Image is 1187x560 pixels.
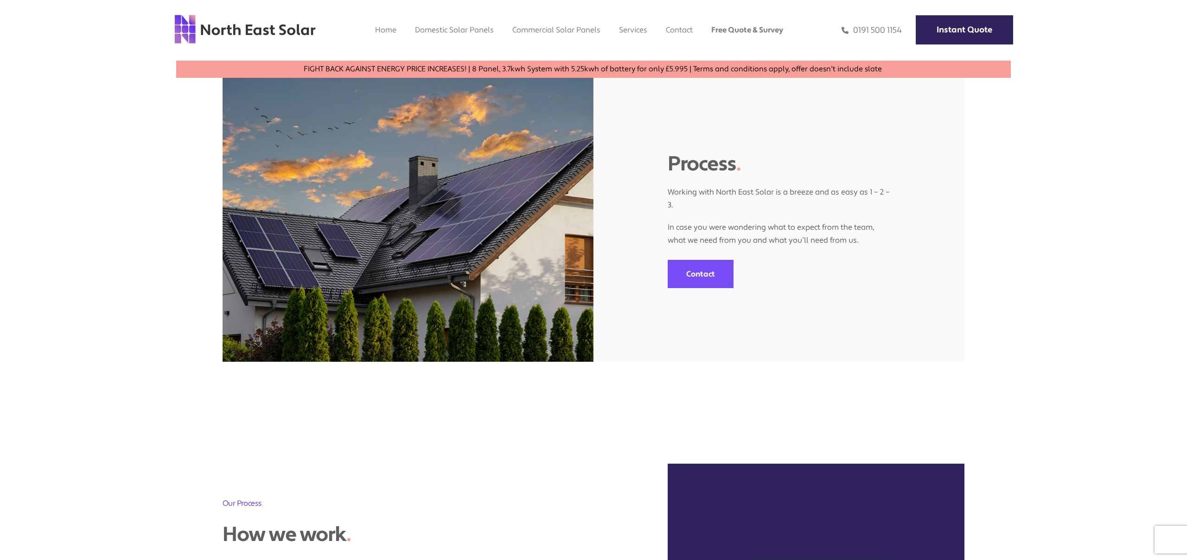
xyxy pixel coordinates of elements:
p: Working with North East Solar is a breeze and as easy as 1 – 2 – 3. [668,176,890,212]
span: . [346,522,351,547]
img: north east solar logo [174,14,316,44]
h1: Process [668,152,890,176]
a: Commercial Solar Panels [512,25,600,35]
img: phone icon [842,25,849,36]
p: In case you were wondering what to expect from the team, what we need from you and what you’ll ne... [668,212,890,247]
a: Services [619,25,647,35]
h2: Our Process [223,498,668,509]
span: . [736,151,741,177]
a: Contact [666,25,693,35]
a: Home [375,25,396,35]
img: roof with solar panels on [223,78,593,362]
a: 0191 500 1154 [842,25,902,36]
a: Instant Quote [916,15,1013,44]
a: Free Quote & Survey [711,25,783,35]
div: How we work [223,522,570,547]
a: Domestic Solar Panels [415,25,494,35]
a: Contact [668,260,734,288]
